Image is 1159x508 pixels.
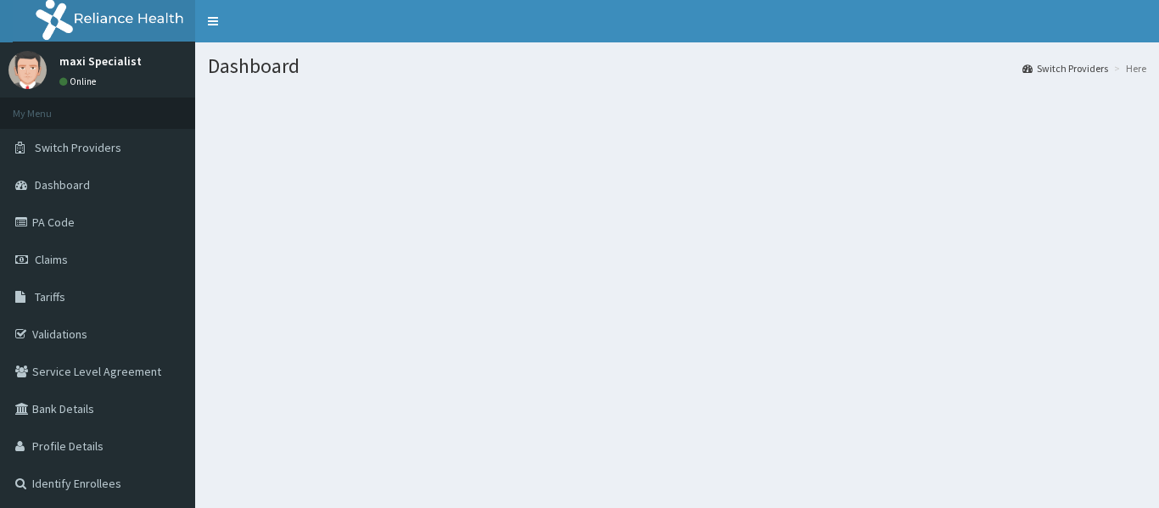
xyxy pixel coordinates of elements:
[59,75,100,87] a: Online
[59,55,142,67] p: maxi Specialist
[8,51,47,89] img: User Image
[1022,61,1108,75] a: Switch Providers
[208,55,1146,77] h1: Dashboard
[35,177,90,193] span: Dashboard
[1110,61,1146,75] li: Here
[35,289,65,304] span: Tariffs
[35,140,121,155] span: Switch Providers
[35,252,68,267] span: Claims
